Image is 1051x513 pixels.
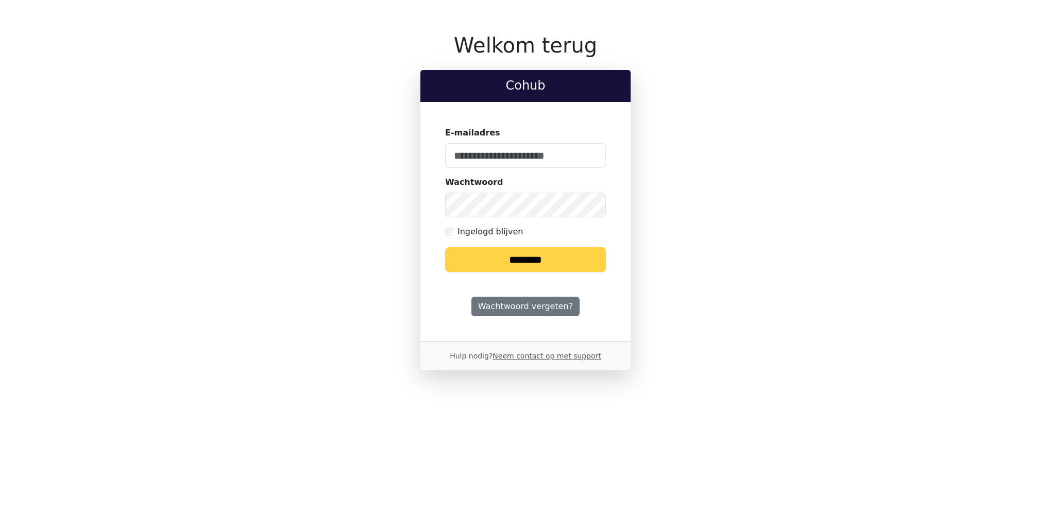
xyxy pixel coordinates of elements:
[445,176,503,189] label: Wachtwoord
[445,127,500,139] label: E-mailadres
[457,226,523,238] label: Ingelogd blijven
[450,352,601,360] small: Hulp nodig?
[429,78,622,93] h2: Cohub
[420,33,631,58] h1: Welkom terug
[493,352,601,360] a: Neem contact op met support
[471,297,580,316] a: Wachtwoord vergeten?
